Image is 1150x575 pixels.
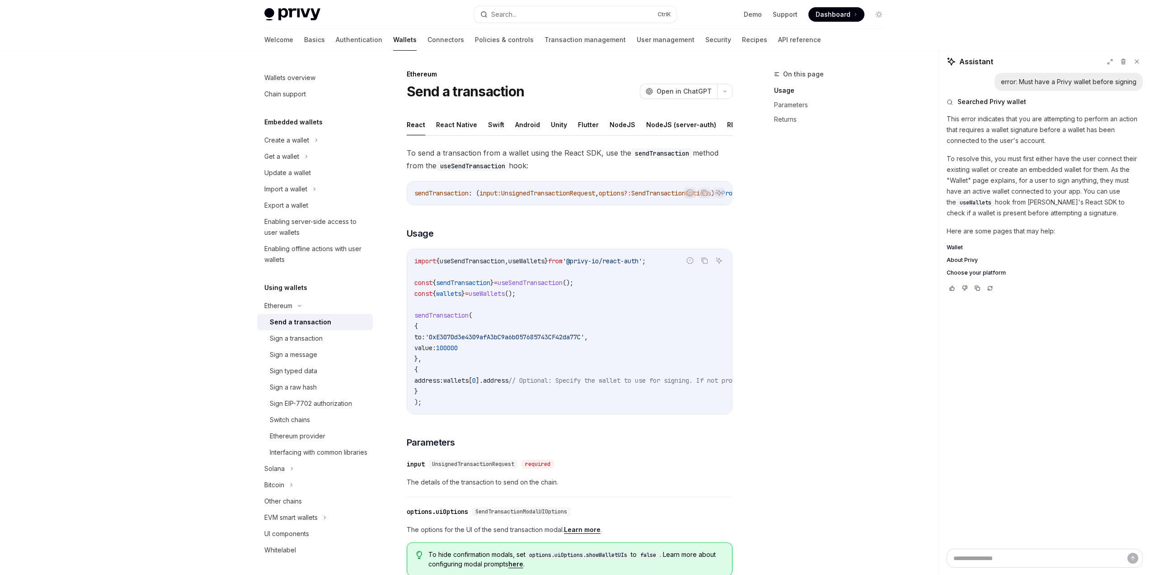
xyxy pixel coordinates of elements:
[443,376,469,385] span: wallets
[640,84,717,99] button: Open in ChatGPT
[711,189,714,197] span: )
[432,279,436,287] span: {
[414,290,432,298] span: const
[264,184,307,195] div: Import a wallet
[336,29,382,51] a: Authentication
[407,460,425,469] div: input
[414,366,418,374] span: {
[947,244,963,251] span: Wallet
[469,376,472,385] span: [
[257,70,373,86] a: Wallets overview
[816,10,850,19] span: Dashboard
[257,214,373,241] a: Enabling server-side access to user wallets
[257,428,373,444] a: Ethereum provider
[264,29,293,51] a: Welcome
[491,9,516,20] div: Search...
[501,189,595,197] span: UnsignedTransactionRequest
[264,243,367,265] div: Enabling offline actions with user wallets
[427,29,464,51] a: Connectors
[947,97,1143,106] button: Searched Privy wallet
[264,463,285,474] div: Solana
[505,257,508,265] span: ,
[414,344,436,352] span: value:
[264,117,323,128] h5: Embedded wallets
[257,444,373,461] a: Interfacing with common libraries
[498,189,501,197] span: :
[872,7,886,22] button: Toggle dark mode
[264,480,284,490] div: Bitcoin
[414,355,422,363] span: },
[436,114,477,135] button: React Native
[264,167,311,178] div: Update a wallet
[414,311,469,319] span: sendTransaction
[498,279,563,287] span: useSendTransaction
[505,290,516,298] span: ();
[947,226,1143,237] p: Here are some pages that may help:
[684,187,696,199] button: Report incorrect code
[490,279,494,287] span: }
[1001,77,1136,86] div: error: Must have a Privy wallet before signing
[742,29,767,51] a: Recipes
[947,153,1143,219] p: To resolve this, you must first either have the user connect their existing wallet or create an e...
[264,528,309,539] div: UI components
[270,382,317,393] div: Sign a raw hash
[407,436,455,449] span: Parameters
[436,257,440,265] span: {
[440,257,505,265] span: useSendTransaction
[257,542,373,558] a: Whitelabel
[469,189,479,197] span: : (
[624,189,631,197] span: ?:
[257,347,373,363] a: Sign a message
[472,376,476,385] span: 0
[257,314,373,330] a: Send a transaction
[432,290,436,298] span: {
[637,29,695,51] a: User management
[461,290,465,298] span: }
[270,398,352,409] div: Sign EIP-7702 authorization
[960,199,991,206] span: useWallets
[684,255,696,266] button: Report incorrect code
[437,161,509,171] code: useSendTransaction
[257,197,373,214] a: Export a wallet
[595,189,599,197] span: ,
[657,11,671,18] span: Ctrl K
[264,89,306,100] div: Chain support
[414,376,443,385] span: address:
[476,376,483,385] span: ].
[958,97,1026,106] span: Searched Privy wallet
[947,269,1143,276] a: Choose your platform
[563,257,642,265] span: '@privy-io/react-auth'
[515,114,540,135] button: Android
[631,148,693,158] code: sendTransaction
[414,333,425,341] span: to:
[414,322,418,330] span: {
[257,330,373,347] a: Sign a transaction
[475,508,567,515] span: SendTransactionModalUIOptions
[699,187,710,199] button: Copy the contents from the code block
[584,333,588,341] span: ,
[264,151,299,162] div: Get a wallet
[270,431,325,442] div: Ethereum provider
[564,526,601,534] a: Learn more
[264,216,367,238] div: Enabling server-side access to user wallets
[947,269,1006,276] span: Choose your platform
[699,255,710,266] button: Copy the contents from the code block
[436,290,461,298] span: wallets
[610,114,635,135] button: NodeJS
[257,165,373,181] a: Update a wallet
[1127,553,1138,564] button: Send message
[774,83,893,98] a: Usage
[414,189,469,197] span: sendTransaction
[414,387,418,395] span: }
[713,255,725,266] button: Ask AI
[264,72,315,83] div: Wallets overview
[270,414,310,425] div: Switch chains
[407,114,425,135] button: React
[264,545,296,556] div: Whitelabel
[474,6,676,23] button: Search...CtrlK
[642,257,646,265] span: ;
[270,333,323,344] div: Sign a transaction
[257,241,373,268] a: Enabling offline actions with user wallets
[264,135,309,146] div: Create a wallet
[407,524,732,535] span: The options for the UI of the send transaction modal. .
